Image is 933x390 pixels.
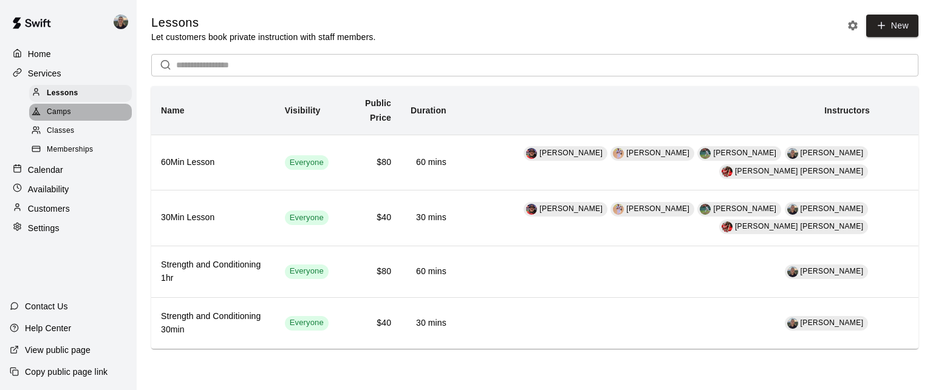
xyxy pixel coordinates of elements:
div: Bryan Hill [111,10,137,34]
span: [PERSON_NAME] [801,204,864,213]
h6: 30Min Lesson [161,211,265,224]
img: Bryan Hill [787,318,798,329]
span: [PERSON_NAME] [801,318,864,327]
div: Lessons [29,85,132,102]
b: Visibility [285,106,321,115]
p: Contact Us [25,300,68,312]
b: Instructors [824,106,870,115]
span: Everyone [285,317,329,329]
div: This service is visible to all of your customers [285,210,329,225]
button: Lesson settings [844,16,862,35]
p: Calendar [28,164,63,176]
p: Availability [28,183,69,195]
p: Let customers book private instruction with staff members. [151,31,375,43]
h6: Strength and Conditioning 30min [161,310,265,337]
a: Settings [10,219,127,237]
p: Home [28,48,51,60]
b: Duration [411,106,446,115]
h6: 60 mins [411,265,446,278]
table: simple table [151,86,918,349]
a: Availability [10,180,127,198]
span: Camps [47,106,71,118]
h6: 60Min Lesson [161,156,265,169]
span: Lessons [47,87,78,99]
img: Jackson Smith [722,221,733,232]
img: Bryan Hill [787,266,798,277]
h6: 60 mins [411,156,446,169]
p: Settings [28,222,60,234]
a: Memberships [29,141,137,160]
p: Copy public page link [25,366,108,378]
span: [PERSON_NAME] [PERSON_NAME] [735,222,864,230]
a: Services [10,64,127,82]
h6: 30 mins [411,211,446,224]
p: Services [28,67,61,79]
img: Joe Schafer [526,204,537,215]
h5: Lessons [151,15,375,31]
div: RJ Gundolff [613,148,624,159]
h6: Strength and Conditioning 1hr [161,258,265,285]
span: [PERSON_NAME] [539,204,603,213]
h6: 30 mins [411,317,446,330]
span: [PERSON_NAME] [713,204,776,213]
span: Everyone [285,212,329,224]
img: Jackson Smith [722,166,733,177]
h6: $80 [348,265,391,278]
p: View public page [25,344,91,356]
h6: $80 [348,156,391,169]
span: [PERSON_NAME] [801,149,864,157]
a: New [866,15,918,37]
div: This service is visible to all of your customers [285,264,329,279]
span: Everyone [285,266,329,277]
div: Classes [29,123,132,140]
p: Help Center [25,322,71,334]
h6: $40 [348,211,391,224]
span: [PERSON_NAME] [PERSON_NAME] [735,167,864,175]
div: Memberships [29,141,132,158]
span: Classes [47,125,74,137]
a: Lessons [29,84,137,103]
span: Memberships [47,144,93,156]
img: Joe Schafer [526,148,537,159]
img: Bryan Hill [114,15,128,29]
a: Home [10,45,127,63]
img: Bryan Hill [787,204,798,215]
span: [PERSON_NAME] [539,149,603,157]
span: [PERSON_NAME] [801,267,864,275]
a: Calendar [10,161,127,179]
a: Camps [29,103,137,121]
b: Public Price [365,98,391,123]
span: [PERSON_NAME] [626,149,689,157]
img: Ryan Warner [700,148,711,159]
img: RJ Gundolff [613,204,624,215]
a: Customers [10,200,127,218]
img: Ryan Warner [700,204,711,215]
div: This service is visible to all of your customers [285,316,329,331]
div: This service is visible to all of your customers [285,155,329,170]
span: Everyone [285,157,329,169]
p: Customers [28,203,70,215]
span: [PERSON_NAME] [626,204,689,213]
h6: $40 [348,317,391,330]
a: Classes [29,122,137,141]
div: Camps [29,104,132,121]
span: [PERSON_NAME] [713,149,776,157]
img: Bryan Hill [787,148,798,159]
